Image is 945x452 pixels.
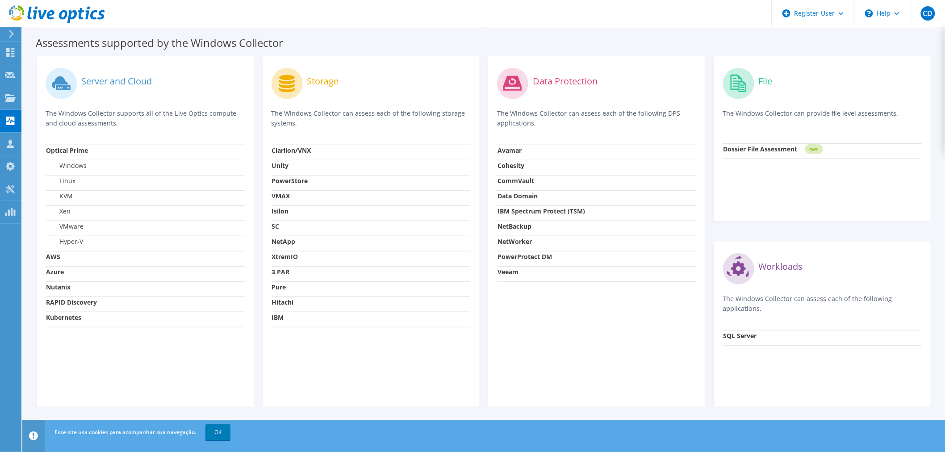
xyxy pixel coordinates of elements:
strong: Avamar [498,146,522,155]
label: Xen [46,207,71,216]
strong: CommVault [498,176,534,185]
p: The Windows Collector can assess each of the following storage systems. [272,109,471,128]
p: The Windows Collector can assess each of the following applications. [723,294,922,314]
strong: Cohesity [498,161,524,170]
strong: NetWorker [498,237,532,246]
svg: \n [865,9,873,17]
span: Esse site usa cookies para acompanhar sua navegação. [54,428,196,436]
label: Server and Cloud [81,77,152,86]
label: File [759,77,773,86]
label: KVM [46,192,73,201]
label: Storage [307,77,339,86]
label: Windows [46,161,87,170]
strong: Optical Prime [46,146,88,155]
p: The Windows Collector supports all of the Live Optics compute and cloud assessments. [46,109,245,128]
strong: Hitachi [272,298,294,306]
strong: IBM [272,313,284,322]
strong: PowerStore [272,176,308,185]
strong: Data Domain [498,192,538,200]
strong: 3 PAR [272,268,290,276]
strong: Kubernetes [46,313,81,322]
strong: SQL Server [723,331,757,340]
tspan: NEW! [809,147,818,152]
strong: Azure [46,268,64,276]
strong: RAPID Discovery [46,298,97,306]
p: The Windows Collector can provide file level assessments. [723,109,922,127]
label: VMware [46,222,84,231]
label: Data Protection [533,77,598,86]
strong: NetBackup [498,222,531,230]
strong: AWS [46,252,60,261]
strong: VMAX [272,192,290,200]
strong: Pure [272,283,286,291]
label: Linux [46,176,75,185]
span: CD [921,6,935,21]
strong: NetApp [272,237,296,246]
strong: Clariion/VNX [272,146,311,155]
p: The Windows Collector can assess each of the following DPS applications. [497,109,696,128]
strong: Dossier File Assessment [723,145,798,153]
label: Assessments supported by the Windows Collector [36,38,283,47]
strong: SC [272,222,280,230]
strong: PowerProtect DM [498,252,552,261]
a: OK [205,424,230,440]
label: Workloads [759,262,803,271]
label: Hyper-V [46,237,83,246]
strong: IBM Spectrum Protect (TSM) [498,207,585,215]
strong: Unity [272,161,289,170]
strong: Isilon [272,207,289,215]
strong: Veeam [498,268,518,276]
strong: Nutanix [46,283,71,291]
strong: XtremIO [272,252,298,261]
